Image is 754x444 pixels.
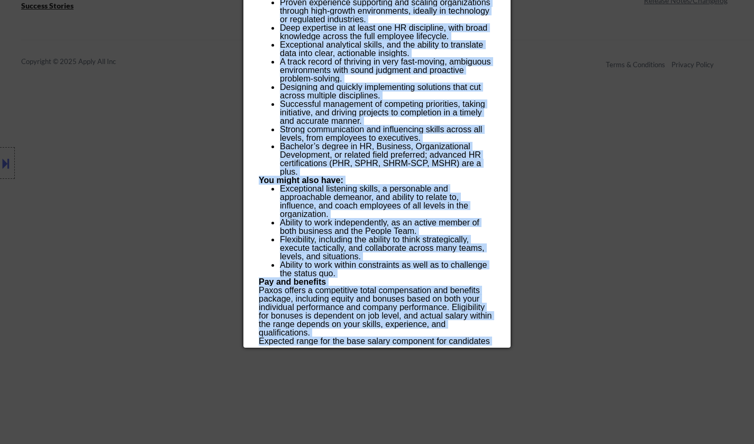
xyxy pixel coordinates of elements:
[259,337,495,354] div: Expected range for the base salary component for candidates located within [GEOGRAPHIC_DATA] is:
[280,58,495,83] li: A track record of thriving in very fast-moving, ambiguous environments with sound judgment and pr...
[280,100,495,125] li: Successful management of competing priorities, taking initiative, and driving projects to complet...
[259,176,343,185] strong: You might also have:
[280,219,495,235] li: Ability to work independently, as an active member of both business and the People Team.
[280,24,495,41] li: Deep expertise in at least one HR discipline, with broad knowledge across the full employee lifec...
[280,235,495,261] li: Flexibility, including the ability to think strategically, execute tactically, and collaborate ac...
[280,41,495,58] li: Exceptional analytical skills, and the ability to translate data into clear, actionable insights.
[259,277,326,286] strong: Pay and benefits
[280,185,495,219] li: Exceptional listening skills, a personable and approachable demeanor, and ability to relate to, i...
[280,125,495,142] li: Strong communication and influencing skills across all levels, from employees to executives.
[280,261,495,278] li: Ability to work within constraints as well as to challenge the status quo.
[259,286,495,337] p: Paxos offers a competitive total compensation and benefits package, including equity and bonuses ...
[280,142,495,176] li: Bachelor’s degree in HR, Business, Organizational Development, or related field preferred; advanc...
[280,83,495,100] li: Designing and quickly implementing solutions that cut across multiple disciplines.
